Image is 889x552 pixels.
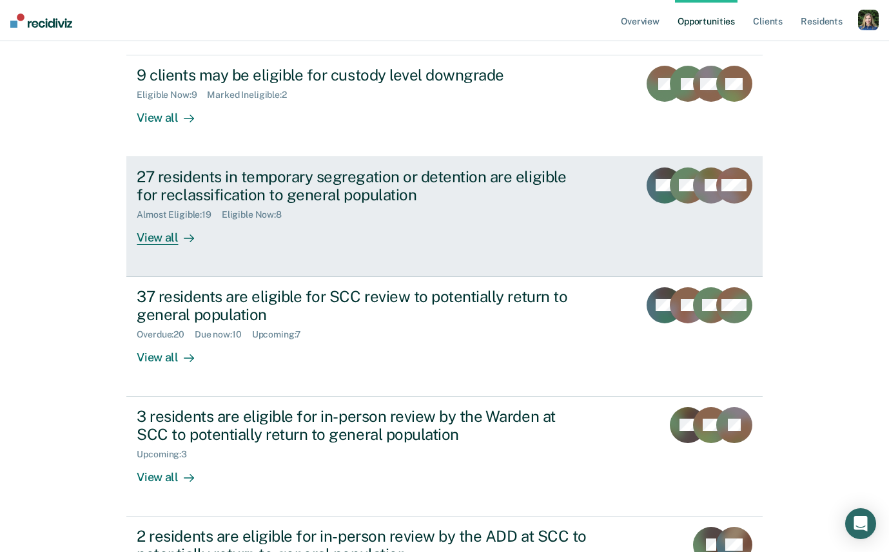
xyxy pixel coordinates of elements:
[137,407,589,444] div: 3 residents are eligible for in-person review by the Warden at SCC to potentially return to gener...
[222,209,292,220] div: Eligible Now : 8
[137,287,589,325] div: 37 residents are eligible for SCC review to potentially return to general population
[126,397,762,517] a: 3 residents are eligible for in-person review by the Warden at SCC to potentially return to gener...
[137,220,209,245] div: View all
[137,167,589,205] div: 27 residents in temporary segregation or detention are eligible for reclassification to general p...
[137,209,222,220] div: Almost Eligible : 19
[137,329,195,340] div: Overdue : 20
[845,508,876,539] div: Open Intercom Messenger
[137,66,589,84] div: 9 clients may be eligible for custody level downgrade
[137,340,209,365] div: View all
[126,157,762,277] a: 27 residents in temporary segregation or detention are eligible for reclassification to general p...
[10,14,72,28] img: Recidiviz
[137,100,209,126] div: View all
[207,90,297,100] div: Marked Ineligible : 2
[137,449,197,460] div: Upcoming : 3
[137,90,207,100] div: Eligible Now : 9
[126,277,762,397] a: 37 residents are eligible for SCC review to potentially return to general populationOverdue:20Due...
[137,460,209,485] div: View all
[195,329,252,340] div: Due now : 10
[252,329,312,340] div: Upcoming : 7
[126,55,762,157] a: 9 clients may be eligible for custody level downgradeEligible Now:9Marked Ineligible:2View all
